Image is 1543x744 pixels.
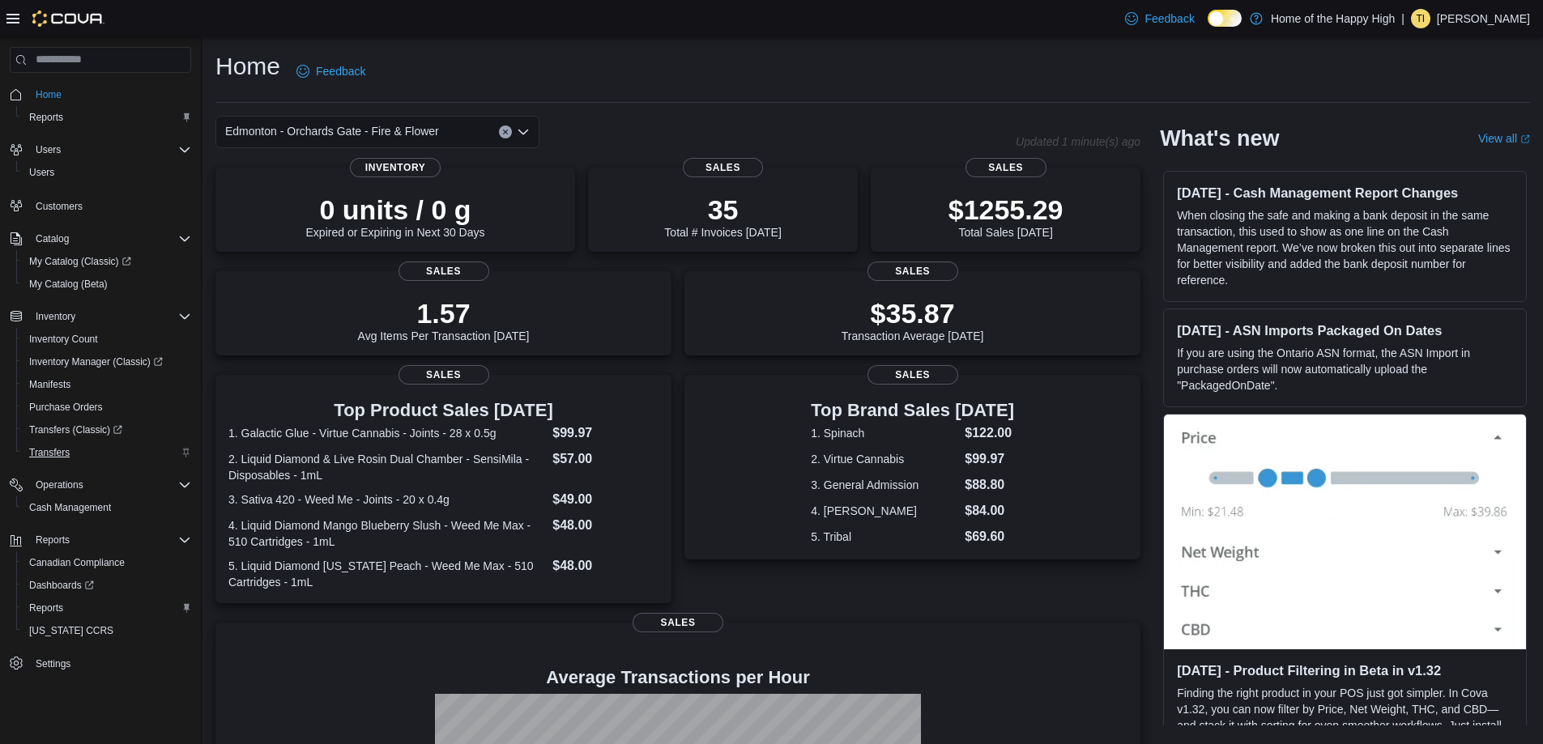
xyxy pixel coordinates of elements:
a: Transfers (Classic) [16,419,198,441]
span: Canadian Compliance [29,556,125,569]
span: Inventory Manager (Classic) [23,352,191,372]
p: | [1401,9,1404,28]
dt: 5. Tribal [811,529,958,545]
dd: $48.00 [552,556,659,576]
span: Reports [23,108,191,127]
span: Home [36,88,62,101]
button: Settings [3,652,198,675]
span: Sales [633,613,723,632]
span: Dashboards [29,579,94,592]
button: Inventory [29,307,82,326]
p: If you are using the Ontario ASN format, the ASN Import in purchase orders will now automatically... [1177,345,1513,393]
button: Reports [16,597,198,619]
dd: $84.00 [965,501,1014,521]
button: Home [3,83,198,106]
span: Transfers (Classic) [29,423,122,436]
button: Clear input [499,125,512,138]
span: Feedback [1144,11,1194,27]
span: My Catalog (Classic) [29,255,131,268]
p: Updated 1 minute(s) ago [1016,135,1140,148]
button: [US_STATE] CCRS [16,619,198,642]
span: Transfers [23,443,191,462]
span: Transfers (Classic) [23,420,191,440]
dd: $99.97 [965,449,1014,469]
span: Reports [36,534,70,546]
p: 1.57 [358,297,530,329]
button: Catalog [3,227,198,250]
span: Users [23,163,191,182]
button: Reports [3,529,198,551]
a: My Catalog (Beta) [23,274,114,294]
span: TI [1417,9,1426,28]
span: Feedback [316,63,365,79]
span: Inventory Count [29,333,98,346]
a: Inventory Manager (Classic) [16,351,198,373]
span: Catalog [29,229,191,249]
span: Inventory Count [23,329,191,349]
span: Inventory [36,310,75,323]
dd: $122.00 [965,423,1014,443]
button: Purchase Orders [16,396,198,419]
span: Operations [29,475,191,495]
span: Dark Mode [1208,27,1208,28]
span: Sales [399,261,489,281]
a: View allExternal link [1478,132,1530,145]
button: Customers [3,193,198,217]
span: Sales [399,365,489,385]
button: Canadian Compliance [16,551,198,574]
h3: [DATE] - Product Filtering in Beta in v1.32 [1177,662,1513,678]
dt: 3. General Admission [811,477,958,493]
span: Customers [36,200,83,213]
div: Expired or Expiring in Next 30 Days [306,193,485,239]
dd: $57.00 [552,449,659,469]
div: Total # Invoices [DATE] [664,193,781,239]
span: Catalog [36,232,69,245]
dt: 3. Sativa 420 - Weed Me - Joints - 20 x 0.4g [228,491,546,508]
button: Inventory Count [16,328,198,351]
h4: Average Transactions per Hour [228,668,1127,687]
a: Transfers (Classic) [23,420,129,440]
span: Operations [36,478,83,491]
span: Users [29,140,191,159]
button: Users [29,140,67,159]
a: Dashboards [23,576,100,595]
span: Customers [29,195,191,215]
span: Cash Management [23,498,191,517]
a: Feedback [1119,2,1200,35]
button: Reports [16,106,198,129]
span: Sales [683,158,764,177]
span: Reports [29,530,191,550]
span: Inventory Manager (Classic) [29,355,163,368]
span: Reports [23,598,191,618]
span: Edmonton - Orchards Gate - Fire & Flower [225,121,439,141]
a: Transfers [23,443,76,462]
span: [US_STATE] CCRS [29,624,113,637]
a: Inventory Count [23,329,104,349]
dt: 2. Liquid Diamond & Live Rosin Dual Chamber - SensiMila - Disposables - 1mL [228,451,546,483]
dt: 1. Galactic Glue - Virtue Cannabis - Joints - 28 x 0.5g [228,425,546,441]
h3: [DATE] - Cash Management Report Changes [1177,185,1513,201]
span: Sales [867,261,958,281]
button: Users [3,138,198,161]
button: Reports [29,530,76,550]
button: Users [16,161,198,184]
span: Canadian Compliance [23,553,191,572]
p: $1255.29 [948,193,1063,226]
dt: 4. [PERSON_NAME] [811,503,958,519]
dt: 2. Virtue Cannabis [811,451,958,467]
span: Reports [29,111,63,124]
span: Inventory [350,158,441,177]
p: $35.87 [842,297,984,329]
dt: 4. Liquid Diamond Mango Blueberry Slush - Weed Me Max - 510 Cartridges - 1mL [228,517,546,550]
h2: What's new [1160,125,1279,151]
button: Operations [3,474,198,496]
a: Canadian Compliance [23,553,131,572]
a: Cash Management [23,498,117,517]
h3: Top Brand Sales [DATE] [811,401,1014,420]
span: Dashboards [23,576,191,595]
button: Cash Management [16,496,198,519]
a: Purchase Orders [23,398,109,417]
a: Customers [29,197,89,216]
a: Inventory Manager (Classic) [23,352,169,372]
span: My Catalog (Beta) [29,278,108,291]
